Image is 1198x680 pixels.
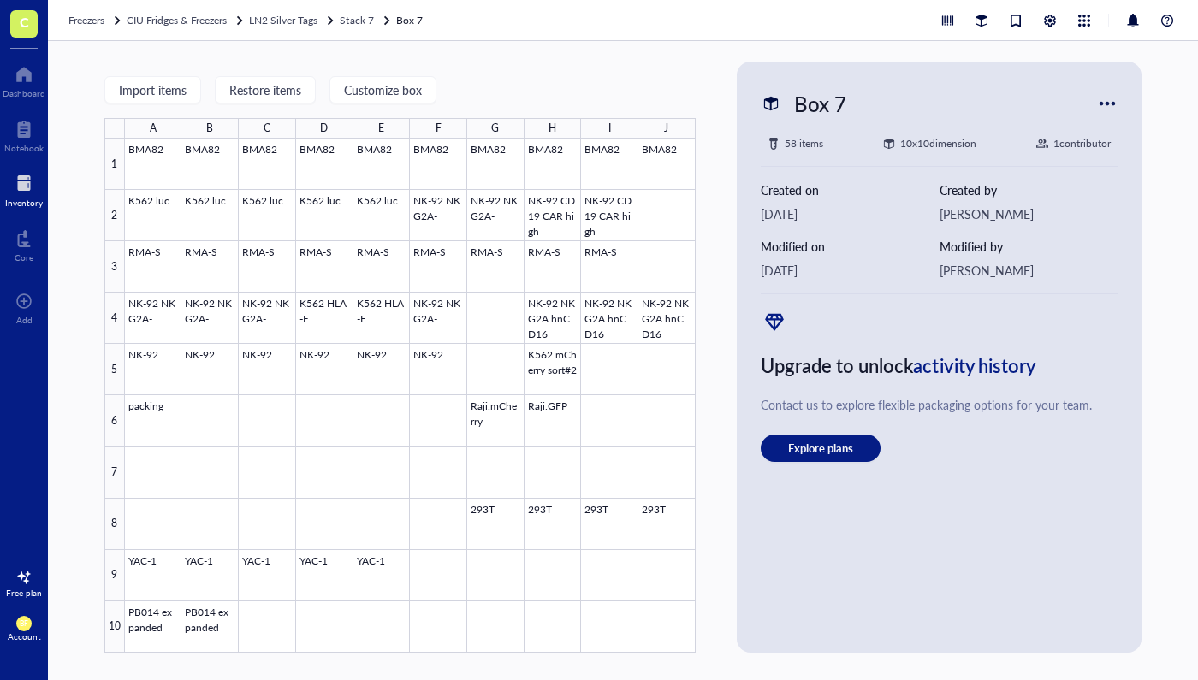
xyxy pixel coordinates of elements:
div: C [264,118,270,139]
div: Account [8,631,41,642]
span: Explore plans [788,441,853,456]
div: [PERSON_NAME] [940,204,1118,223]
div: B [206,118,213,139]
div: Inventory [5,198,43,208]
div: A [150,118,157,139]
span: C [20,11,29,33]
div: 1 [104,139,125,190]
div: Add [16,315,33,325]
div: D [320,118,328,139]
button: Restore items [215,76,316,103]
a: CIU Fridges & Freezers [127,12,246,29]
div: 3 [104,241,125,293]
div: Notebook [4,143,44,153]
div: H [549,118,556,139]
a: Freezers [68,12,123,29]
div: Box 7 [786,86,854,121]
div: 7 [104,447,125,499]
div: 9 [104,550,125,601]
span: Customize box [344,83,422,97]
button: Import items [104,76,201,103]
div: Modified by [940,237,1118,256]
div: 1 contributor [1053,135,1111,152]
div: 10 x 10 dimension [900,135,976,152]
span: BF [20,619,28,628]
div: [PERSON_NAME] [940,261,1118,280]
div: Contact us to explore flexible packaging options for your team. [761,395,1118,414]
div: Upgrade to unlock [761,349,1118,381]
div: 4 [104,293,125,344]
div: Modified on [761,237,940,256]
div: Dashboard [3,88,45,98]
div: I [608,118,611,139]
span: activity history [913,352,1035,379]
div: 2 [104,190,125,241]
div: 58 items [785,135,823,152]
div: Free plan [6,588,42,598]
div: J [664,118,668,139]
div: G [491,118,499,139]
div: Created on [761,180,940,199]
span: Import items [119,83,187,97]
a: Notebook [4,115,44,153]
button: Customize box [329,76,436,103]
a: Dashboard [3,61,45,98]
div: F [436,118,442,139]
div: E [378,118,384,139]
span: CIU Fridges & Freezers [127,13,227,27]
span: LN2 Silver Tags [249,13,317,27]
div: [DATE] [761,261,940,280]
div: 6 [104,395,125,446]
span: Stack 7 [340,13,373,27]
a: LN2 Silver TagsStack 7 [249,12,392,29]
div: Created by [940,180,1118,199]
div: Core [15,252,33,263]
div: 5 [104,344,125,395]
span: Freezers [68,13,104,27]
span: Restore items [229,83,301,97]
div: [DATE] [761,204,940,223]
a: Core [15,225,33,263]
a: Box 7 [396,12,426,29]
button: Explore plans [761,435,881,462]
a: Inventory [5,170,43,208]
div: 8 [104,499,125,550]
a: Explore plans [761,435,1118,462]
div: 10 [104,601,125,653]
